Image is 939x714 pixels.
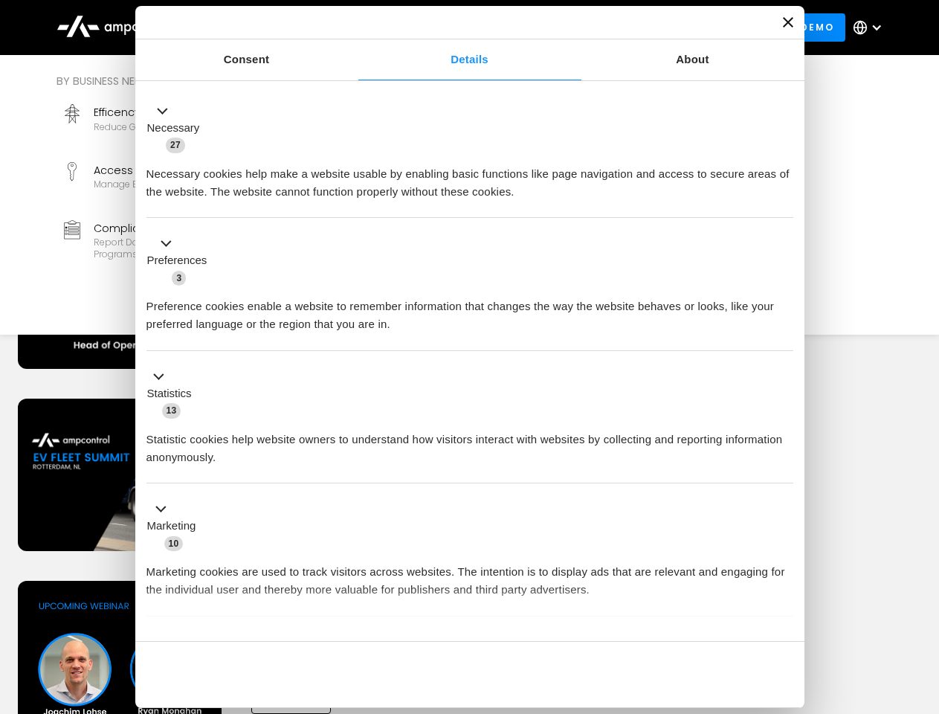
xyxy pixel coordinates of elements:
button: Okay [579,653,793,696]
a: Consent [135,39,358,80]
div: Preference cookies enable a website to remember information that changes the way the website beha... [146,286,793,333]
button: Close banner [783,17,793,28]
div: Manage EV charger security and access [94,178,273,190]
div: Access Control [94,162,273,178]
button: Unclassified (2) [146,633,268,652]
a: Access ControlManage EV charger security and access [57,156,294,208]
div: Marketing cookies are used to track visitors across websites. The intention is to display ads tha... [146,552,793,599]
a: ComplianceReport data and stay compliant with EV programs [57,214,294,266]
span: 13 [162,403,181,418]
a: About [581,39,804,80]
div: By business need [57,73,538,89]
span: 3 [172,271,186,286]
label: Necessary [147,120,200,137]
span: 10 [164,536,184,551]
div: Compliance [94,220,288,237]
div: Reduce grid contraints and fuel costs [94,121,265,133]
button: Marketing (10) [146,501,205,553]
div: Report data and stay compliant with EV programs [94,237,288,260]
div: Necessary cookies help make a website usable by enabling basic functions like page navigation and... [146,154,793,201]
span: 2 [245,635,259,650]
a: Details [358,39,581,80]
a: EfficencyReduce grid contraints and fuel costs [57,98,294,150]
label: Marketing [147,518,196,535]
label: Statistics [147,385,192,402]
button: Necessary (27) [146,102,209,154]
span: 27 [166,138,185,152]
div: Efficency [94,104,265,120]
div: Statistic cookies help website owners to understand how visitors interact with websites by collec... [146,419,793,466]
label: Preferences [147,252,207,269]
button: Statistics (13) [146,367,201,419]
button: Preferences (3) [146,235,216,287]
